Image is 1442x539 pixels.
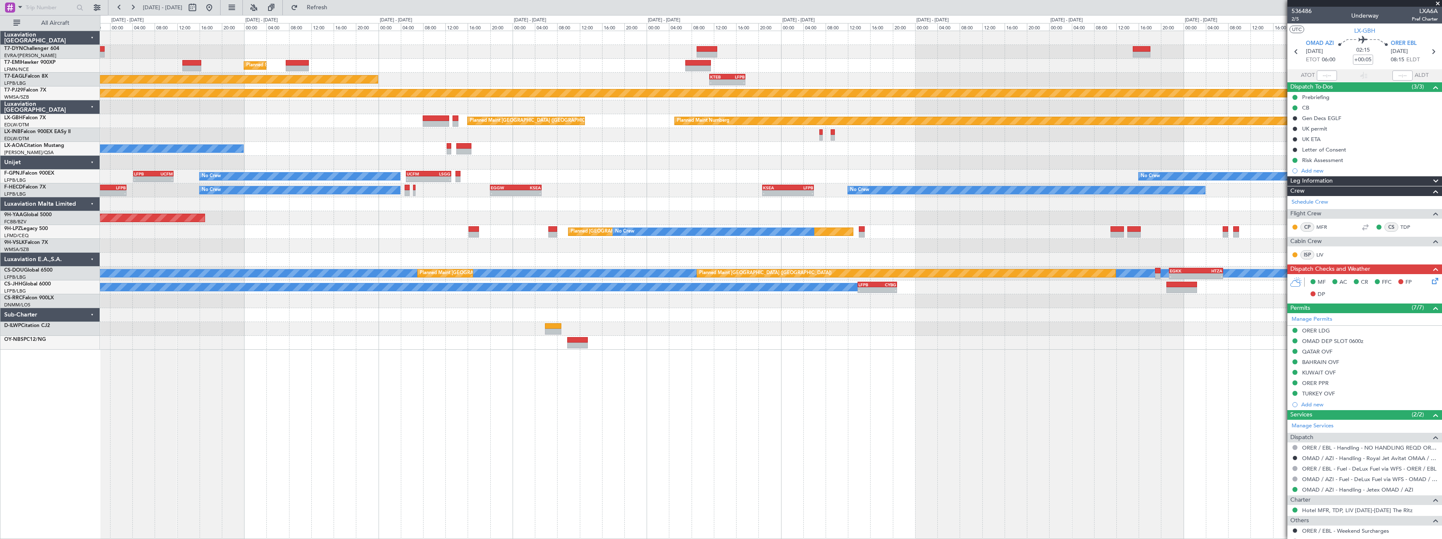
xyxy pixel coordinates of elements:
[4,288,26,294] a: LFPB/LBG
[287,1,337,14] button: Refresh
[1050,17,1083,24] div: [DATE] - [DATE]
[858,288,877,293] div: -
[1406,56,1420,64] span: ELDT
[4,226,21,231] span: 9H-LPZ
[4,74,25,79] span: T7-EAGL
[1273,23,1295,31] div: 16:00
[134,177,153,182] div: -
[1196,274,1223,279] div: -
[4,129,21,134] span: LX-INB
[1027,23,1049,31] div: 20:00
[300,5,335,10] span: Refresh
[1292,315,1332,324] a: Manage Permits
[850,184,869,196] div: No Crew
[1290,186,1305,196] span: Crew
[516,191,541,196] div: -
[134,171,153,176] div: LFPB
[1290,264,1370,274] span: Dispatch Checks and Weather
[648,17,680,24] div: [DATE] - [DATE]
[915,23,937,31] div: 00:00
[669,23,691,31] div: 04:00
[1196,268,1223,273] div: HTZA
[1161,23,1183,31] div: 20:00
[4,323,50,328] a: D-ILWPCitation CJ2
[1322,56,1335,64] span: 06:00
[1300,222,1314,232] div: CP
[1412,410,1424,419] span: (2/2)
[202,184,221,196] div: No Crew
[4,274,26,280] a: LFPB/LBG
[1290,209,1321,219] span: Flight Crew
[1072,23,1094,31] div: 04:00
[1302,358,1339,366] div: BAHRAIN OVF
[848,23,870,31] div: 12:00
[1400,223,1419,231] a: TDP
[1302,327,1330,334] div: ORER LDG
[1302,390,1335,397] div: TURKEY OVF
[407,171,429,176] div: UCFM
[1300,250,1314,259] div: ISP
[1339,278,1347,287] span: AC
[4,296,22,301] span: CS-RRC
[1184,23,1206,31] div: 00:00
[4,296,54,301] a: CS-RRCFalcon 900LX
[1302,115,1341,122] div: Gen Decs EGLF
[104,191,126,196] div: -
[4,268,53,273] a: CS-DOUGlobal 6500
[244,23,266,31] div: 00:00
[26,1,74,14] input: Trip Number
[1206,23,1228,31] div: 04:00
[491,191,516,196] div: -
[1318,290,1325,299] span: DP
[445,23,468,31] div: 12:00
[4,185,46,190] a: F-HECDFalcon 7X
[4,52,56,59] a: EVRA/[PERSON_NAME]
[647,23,669,31] div: 00:00
[727,74,745,79] div: LFPB
[1302,146,1346,153] div: Letter of Consent
[1301,167,1438,174] div: Add new
[1391,56,1404,64] span: 08:15
[334,23,356,31] div: 16:00
[1302,338,1363,345] div: OMAD DEP SLOT 0600z
[615,225,634,238] div: No Crew
[982,23,1005,31] div: 12:00
[4,240,48,245] a: 9H-VSLKFalcon 7X
[4,149,54,156] a: [PERSON_NAME]/QSA
[1228,23,1250,31] div: 08:00
[937,23,960,31] div: 04:00
[1302,379,1329,387] div: ORER PPR
[245,17,278,24] div: [DATE] - [DATE]
[763,185,788,190] div: KSEA
[960,23,982,31] div: 08:00
[246,59,326,72] div: Planned Maint [GEOGRAPHIC_DATA]
[1290,495,1310,505] span: Charter
[9,16,91,30] button: All Aircraft
[1292,422,1334,430] a: Manage Services
[1049,23,1071,31] div: 00:00
[788,185,813,190] div: LFPB
[1290,410,1312,420] span: Services
[1139,23,1161,31] div: 16:00
[4,177,26,183] a: LFPB/LBG
[1290,237,1322,246] span: Cabin Crew
[1292,7,1312,16] span: 536486
[4,88,23,93] span: T7-PJ29
[1301,401,1438,408] div: Add new
[429,171,450,176] div: LSGG
[781,23,803,31] div: 00:00
[624,23,647,31] div: 20:00
[1318,278,1326,287] span: MF
[1302,476,1438,483] a: OMAD / AZI - Fuel - DeLux Fuel via WFS - OMAD / AZI
[602,23,624,31] div: 16:00
[4,143,24,148] span: LX-AOA
[1302,527,1389,534] a: ORER / EBL - Weekend Surcharges
[401,23,423,31] div: 04:00
[1415,71,1429,80] span: ALDT
[104,185,126,190] div: LFPB
[4,282,22,287] span: CS-JHH
[580,23,602,31] div: 12:00
[1302,157,1343,164] div: Risk Assessment
[758,23,781,31] div: 20:00
[893,23,915,31] div: 20:00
